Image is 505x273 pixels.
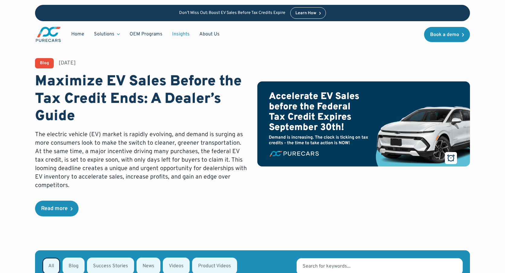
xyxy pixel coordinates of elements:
div: Read more [41,206,68,212]
p: Don’t Miss Out: Boost EV Sales Before Tax Credits Expire [179,11,285,16]
a: Insights [167,28,195,40]
a: Home [66,28,89,40]
div: [DATE] [59,59,76,67]
a: Read more [35,201,79,216]
a: Learn How [290,7,326,19]
a: Book a demo [424,27,470,42]
a: About Us [195,28,224,40]
div: Learn How [295,11,316,15]
h1: Maximize EV Sales Before the Tax Credit Ends: A Dealer’s Guide [35,73,248,126]
p: The electric vehicle (EV) market is rapidly evolving, and demand is surging as more consumers loo... [35,130,248,190]
a: OEM Programs [125,28,167,40]
div: Blog [40,61,49,65]
img: purecars logo [35,26,62,43]
div: Solutions [94,31,114,38]
div: Book a demo [430,32,459,37]
a: main [35,26,62,43]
